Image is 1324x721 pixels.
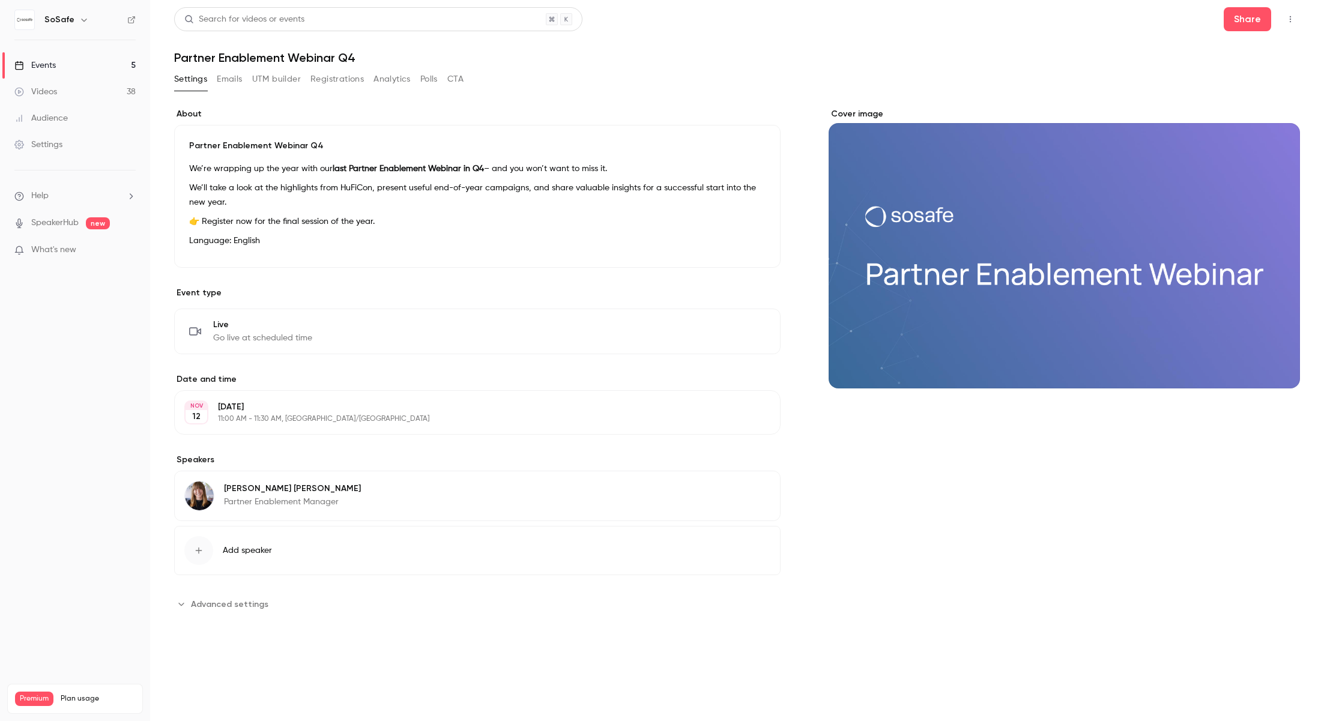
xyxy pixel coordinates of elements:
[252,70,301,89] button: UTM builder
[224,496,361,508] p: Partner Enablement Manager
[14,59,56,71] div: Events
[189,214,766,229] p: 👉 Register now for the final session of the year.
[224,483,361,495] p: [PERSON_NAME] [PERSON_NAME]
[189,140,766,152] p: Partner Enablement Webinar Q4
[333,164,484,173] strong: last Partner Enablement Webinar in Q4
[174,594,276,614] button: Advanced settings
[189,181,766,210] p: We’ll take a look at the highlights from HuFiCon, present useful end-of-year campaigns, and share...
[121,245,136,256] iframe: Noticeable Trigger
[15,692,53,706] span: Premium
[1224,7,1271,31] button: Share
[31,244,76,256] span: What's new
[174,526,781,575] button: Add speaker
[218,401,717,413] p: [DATE]
[174,594,781,614] section: Advanced settings
[174,70,207,89] button: Settings
[174,373,781,385] label: Date and time
[447,70,464,89] button: CTA
[14,139,62,151] div: Settings
[174,50,1300,65] h1: Partner Enablement Webinar Q4
[186,402,207,410] div: NOV
[373,70,411,89] button: Analytics
[174,454,781,466] label: Speakers
[14,190,136,202] li: help-dropdown-opener
[174,471,781,521] div: Alexandra Wasilewski[PERSON_NAME] [PERSON_NAME]Partner Enablement Manager
[213,319,312,331] span: Live
[829,108,1300,388] section: Cover image
[223,545,272,557] span: Add speaker
[61,694,135,704] span: Plan usage
[420,70,438,89] button: Polls
[217,70,242,89] button: Emails
[31,217,79,229] a: SpeakerHub
[86,217,110,229] span: new
[185,481,214,510] img: Alexandra Wasilewski
[15,10,34,29] img: SoSafe
[829,108,1300,120] label: Cover image
[14,112,68,124] div: Audience
[189,234,766,248] p: Language: English
[184,13,304,26] div: Search for videos or events
[14,86,57,98] div: Videos
[218,414,717,424] p: 11:00 AM - 11:30 AM, [GEOGRAPHIC_DATA]/[GEOGRAPHIC_DATA]
[44,14,74,26] h6: SoSafe
[191,598,268,611] span: Advanced settings
[174,287,781,299] p: Event type
[213,332,312,344] span: Go live at scheduled time
[192,411,201,423] p: 12
[310,70,364,89] button: Registrations
[174,108,781,120] label: About
[31,190,49,202] span: Help
[189,161,766,176] p: We’re wrapping up the year with our – and you won’t want to miss it.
